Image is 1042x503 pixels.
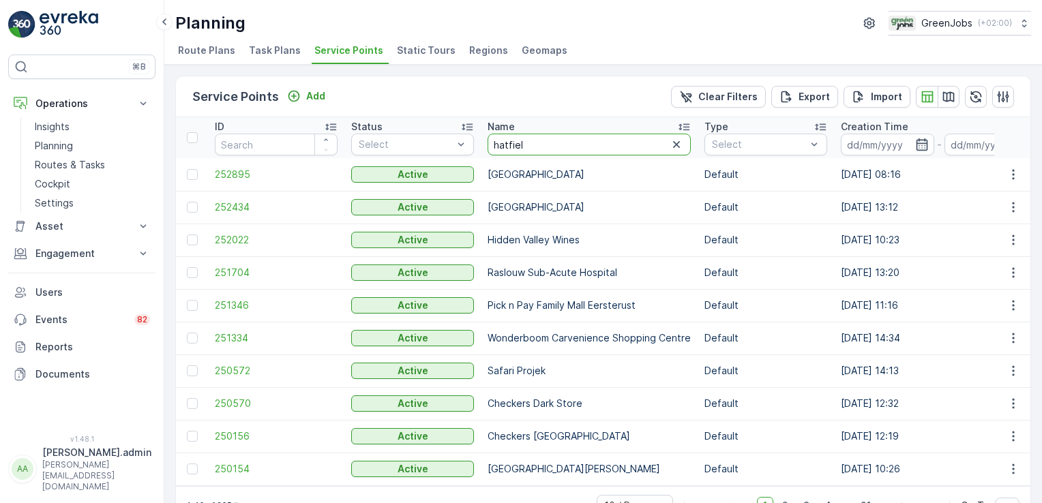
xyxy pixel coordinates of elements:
[351,330,474,346] button: Active
[351,297,474,314] button: Active
[35,158,105,172] p: Routes & Tasks
[8,279,155,306] a: Users
[871,90,902,104] p: Import
[398,266,428,279] p: Active
[359,138,453,151] p: Select
[35,196,74,210] p: Settings
[249,44,301,57] span: Task Plans
[671,86,766,108] button: Clear Filters
[841,120,908,134] p: Creation Time
[488,134,691,155] input: Search
[132,61,146,72] p: ⌘B
[8,446,155,492] button: AA[PERSON_NAME].admin[PERSON_NAME][EMAIL_ADDRESS][DOMAIN_NAME]
[215,233,338,247] a: 252022
[698,289,834,322] td: Default
[35,247,128,260] p: Engagement
[351,461,474,477] button: Active
[481,158,698,191] td: [GEOGRAPHIC_DATA]
[8,90,155,117] button: Operations
[398,200,428,214] p: Active
[481,387,698,420] td: Checkers Dark Store
[29,174,155,194] a: Cockpit
[351,363,474,379] button: Active
[215,120,224,134] p: ID
[698,224,834,256] td: Default
[351,166,474,183] button: Active
[481,191,698,224] td: [GEOGRAPHIC_DATA]
[398,168,428,181] p: Active
[215,397,338,410] a: 250570
[187,333,198,344] div: Toggle Row Selected
[8,361,155,388] a: Documents
[187,365,198,376] div: Toggle Row Selected
[397,44,456,57] span: Static Tours
[187,234,198,245] div: Toggle Row Selected
[698,453,834,485] td: Default
[215,266,338,279] a: 251704
[481,256,698,289] td: Raslouw Sub-Acute Hospital
[698,420,834,453] td: Default
[488,120,515,134] p: Name
[215,200,338,214] span: 252434
[351,120,383,134] p: Status
[841,134,934,155] input: dd/mm/yyyy
[187,431,198,442] div: Toggle Row Selected
[351,232,474,248] button: Active
[187,463,198,474] div: Toggle Row Selected
[481,420,698,453] td: Checkers [GEOGRAPHIC_DATA]
[799,90,830,104] p: Export
[8,11,35,38] img: logo
[921,16,972,30] p: GreenJobs
[29,117,155,136] a: Insights
[698,158,834,191] td: Default
[215,364,338,378] a: 250572
[215,331,338,345] a: 251334
[704,120,728,134] p: Type
[314,44,383,57] span: Service Points
[215,168,338,181] a: 252895
[306,89,325,103] p: Add
[944,134,1038,155] input: dd/mm/yyyy
[215,299,338,312] a: 251346
[398,429,428,443] p: Active
[215,429,338,443] span: 250156
[398,462,428,476] p: Active
[29,136,155,155] a: Planning
[351,199,474,215] button: Active
[844,86,910,108] button: Import
[522,44,567,57] span: Geomaps
[187,169,198,180] div: Toggle Row Selected
[712,138,806,151] p: Select
[215,134,338,155] input: Search
[698,90,758,104] p: Clear Filters
[187,398,198,409] div: Toggle Row Selected
[698,256,834,289] td: Default
[398,364,428,378] p: Active
[698,322,834,354] td: Default
[35,219,128,233] p: Asset
[8,306,155,333] a: Events82
[481,354,698,387] td: Safari Projek
[398,331,428,345] p: Active
[35,367,150,381] p: Documents
[42,446,151,459] p: [PERSON_NAME].admin
[889,11,1031,35] button: GreenJobs(+02:00)
[215,462,338,476] span: 250154
[698,191,834,224] td: Default
[40,11,98,38] img: logo_light-DOdMpM7g.png
[35,120,70,134] p: Insights
[35,139,73,153] p: Planning
[29,155,155,174] a: Routes & Tasks
[137,314,147,325] p: 82
[698,387,834,420] td: Default
[42,459,151,492] p: [PERSON_NAME][EMAIL_ADDRESS][DOMAIN_NAME]
[178,44,235,57] span: Route Plans
[351,395,474,412] button: Active
[282,88,331,104] button: Add
[29,194,155,213] a: Settings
